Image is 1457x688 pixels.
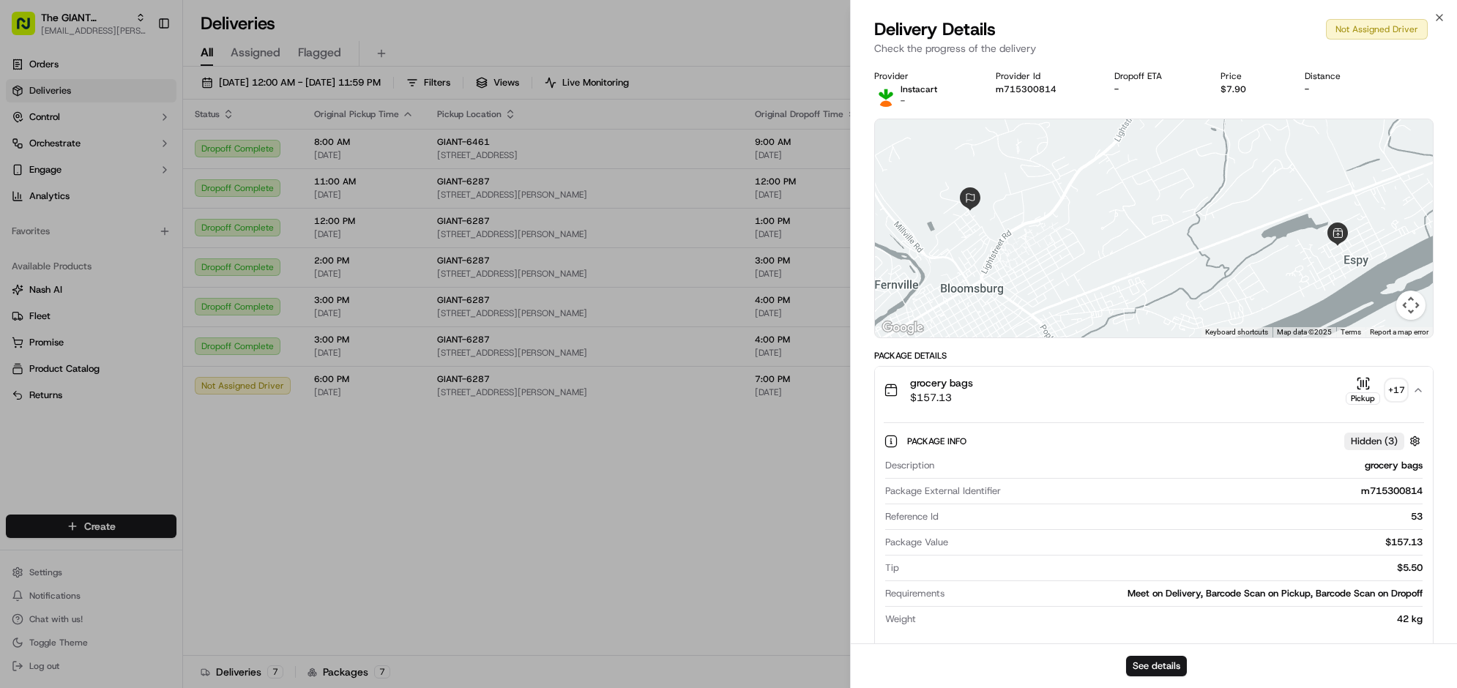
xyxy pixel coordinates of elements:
[15,188,267,212] p: Welcome 👋
[907,435,969,447] span: Package Info
[1007,485,1423,498] div: m715300814
[874,41,1434,56] p: Check the progress of the delivery
[1305,83,1376,95] div: -
[1346,376,1406,405] button: Pickup+17
[910,390,973,405] span: $157.13
[50,284,185,296] div: We're available if you need us!
[9,336,118,362] a: 📗Knowledge Base
[874,70,972,82] div: Provider
[940,459,1423,472] div: grocery bags
[874,18,996,41] span: Delivery Details
[124,343,135,355] div: 💻
[138,342,235,356] span: API Documentation
[905,561,1423,575] div: $5.50
[1396,291,1426,320] button: Map camera controls
[15,269,41,296] img: 1736555255976-a54dd68f-1ca7-489b-9aae-adbdc363a1c4
[38,224,264,239] input: Got a question? Start typing here...
[1341,328,1361,336] a: Terms (opens in new tab)
[885,459,934,472] span: Description
[996,70,1092,82] div: Provider Id
[1386,380,1406,400] div: + 17
[879,318,927,337] a: Open this area in Google Maps (opens a new window)
[885,561,899,575] span: Tip
[885,510,939,523] span: Reference Id
[910,375,973,390] span: grocery bags
[874,83,898,107] img: profile_instacart_ahold_partner.png
[996,83,1057,95] button: m715300814
[879,318,927,337] img: Google
[1346,376,1380,405] button: Pickup
[1370,328,1428,336] a: Report a map error
[1344,432,1424,450] button: Hidden (3)
[885,536,948,549] span: Package Value
[944,510,1423,523] div: 53
[901,83,937,95] p: Instacart
[1205,327,1268,337] button: Keyboard shortcuts
[885,485,1001,498] span: Package External Identifier
[1114,83,1197,95] div: -
[15,144,44,173] img: Nash
[50,269,240,284] div: Start new chat
[1346,392,1380,405] div: Pickup
[874,350,1434,362] div: Package Details
[1305,70,1376,82] div: Distance
[1126,656,1187,676] button: See details
[901,95,905,107] span: -
[1277,328,1332,336] span: Map data ©2025
[1351,435,1398,448] span: Hidden ( 3 )
[950,587,1423,600] div: Meet on Delivery, Barcode Scan on Pickup, Barcode Scan on Dropoff
[875,367,1433,414] button: grocery bags$157.13Pickup+17
[885,613,916,626] span: Weight
[1221,70,1281,82] div: Price
[103,377,177,389] a: Powered byPylon
[118,336,241,362] a: 💻API Documentation
[15,343,26,355] div: 📗
[954,536,1423,549] div: $157.13
[146,378,177,389] span: Pylon
[875,414,1433,652] div: grocery bags$157.13Pickup+17
[1221,83,1281,95] div: $7.90
[29,342,112,356] span: Knowledge Base
[922,613,1423,626] div: 42 kg
[885,587,944,600] span: Requirements
[1114,70,1197,82] div: Dropoff ETA
[249,274,267,291] button: Start new chat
